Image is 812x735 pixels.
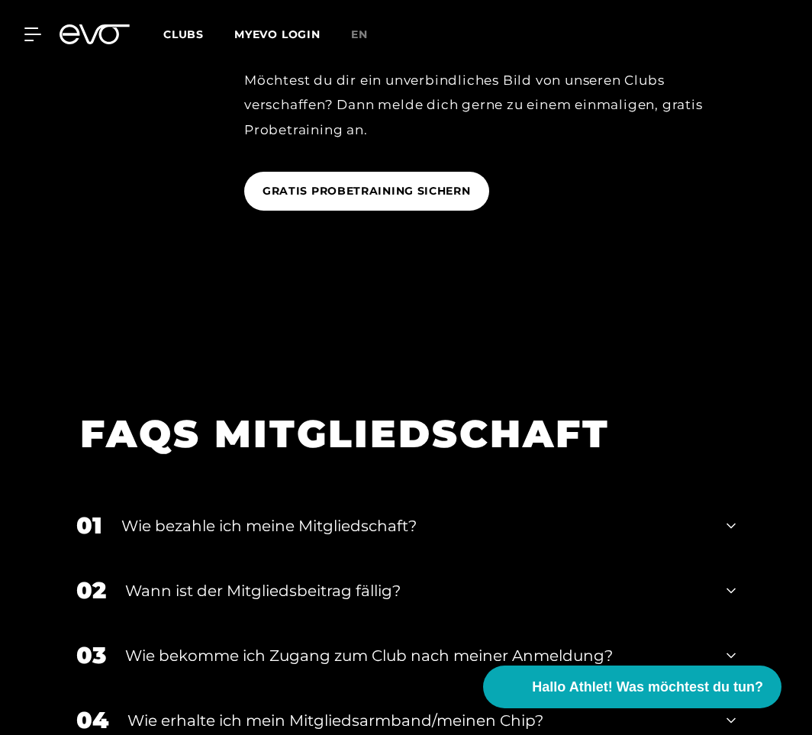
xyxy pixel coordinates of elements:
h1: FAQS MITGLIEDSCHAFT [80,409,713,459]
a: MYEVO LOGIN [234,27,321,41]
div: 03 [76,638,106,672]
button: Hallo Athlet! Was möchtest du tun? [483,666,781,708]
span: Clubs [163,27,204,41]
a: Clubs [163,27,234,41]
div: Wie erhalte ich mein Mitgliedsarmband/meinen Chip? [127,709,707,732]
a: GRATIS PROBETRAINING SICHERN [244,160,495,222]
span: GRATIS PROBETRAINING SICHERN [263,183,471,199]
div: 01 [76,508,102,543]
div: 02 [76,573,106,608]
div: Wann ist der Mitgliedsbeitrag fällig? [125,579,707,602]
div: Wie bezahle ich meine Mitgliedschaft? [121,514,707,537]
div: Wie bekomme ich Zugang zum Club nach meiner Anmeldung? [125,644,707,667]
div: Möchtest du dir ein unverbindliches Bild von unseren Clubs verschaffen? Dann melde dich gerne zu ... [244,68,751,142]
span: en [351,27,368,41]
a: en [351,26,386,44]
span: Hallo Athlet! Was möchtest du tun? [532,677,763,698]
